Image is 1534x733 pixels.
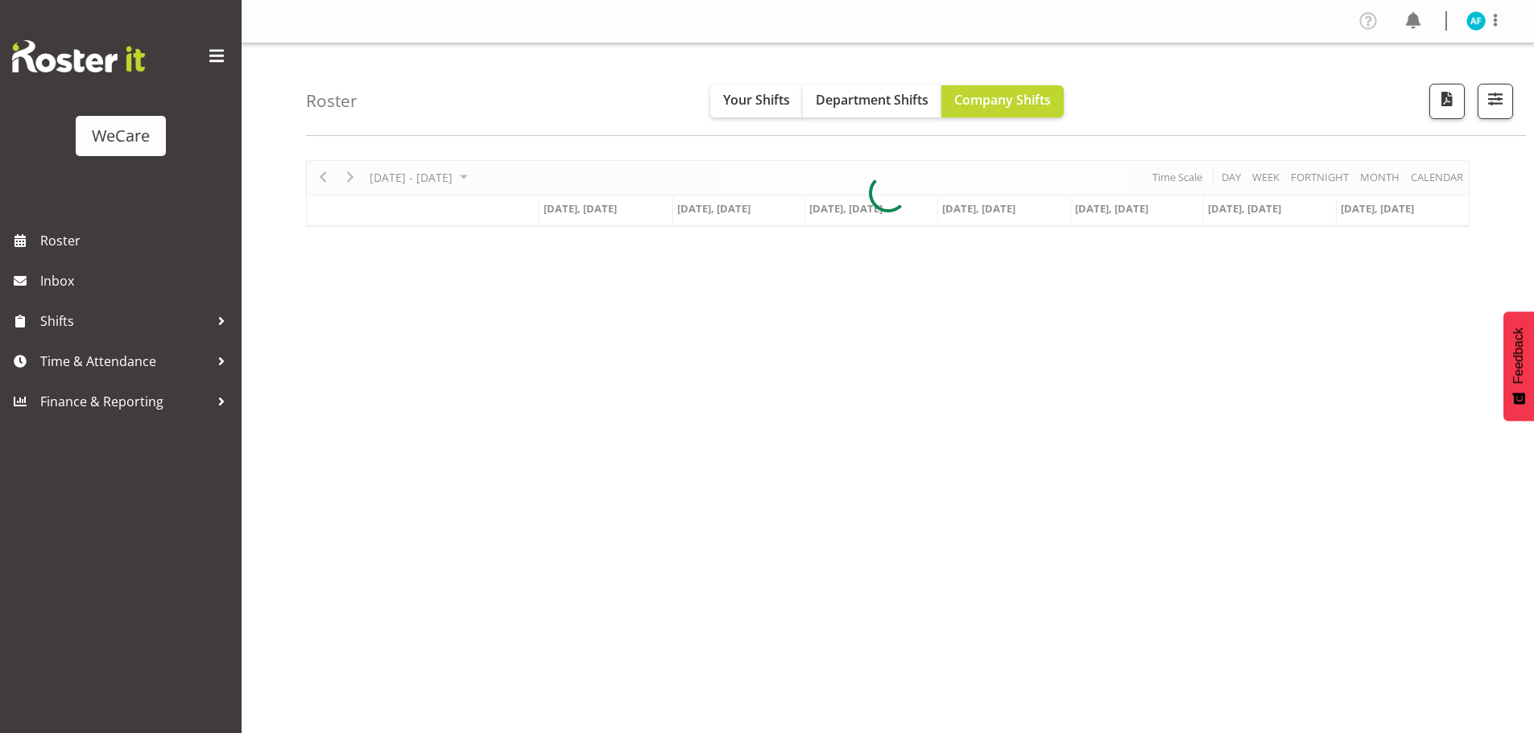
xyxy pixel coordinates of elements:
span: Department Shifts [816,91,928,109]
img: Rosterit website logo [12,40,145,72]
span: Company Shifts [954,91,1051,109]
button: Feedback - Show survey [1503,311,1534,421]
span: Inbox [40,269,234,293]
button: Filter Shifts [1478,84,1513,119]
div: WeCare [92,124,150,148]
button: Department Shifts [803,85,941,117]
span: Feedback [1511,327,1526,384]
span: Finance & Reporting [40,389,209,414]
span: Your Shifts [723,91,790,109]
button: Your Shifts [710,85,803,117]
span: Roster [40,229,234,253]
button: Company Shifts [941,85,1064,117]
button: Download a PDF of the roster according to the set date range. [1429,84,1465,119]
span: Time & Attendance [40,349,209,373]
h4: Roster [306,92,358,110]
img: alex-ferguson10997.jpg [1466,11,1486,31]
span: Shifts [40,309,209,333]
